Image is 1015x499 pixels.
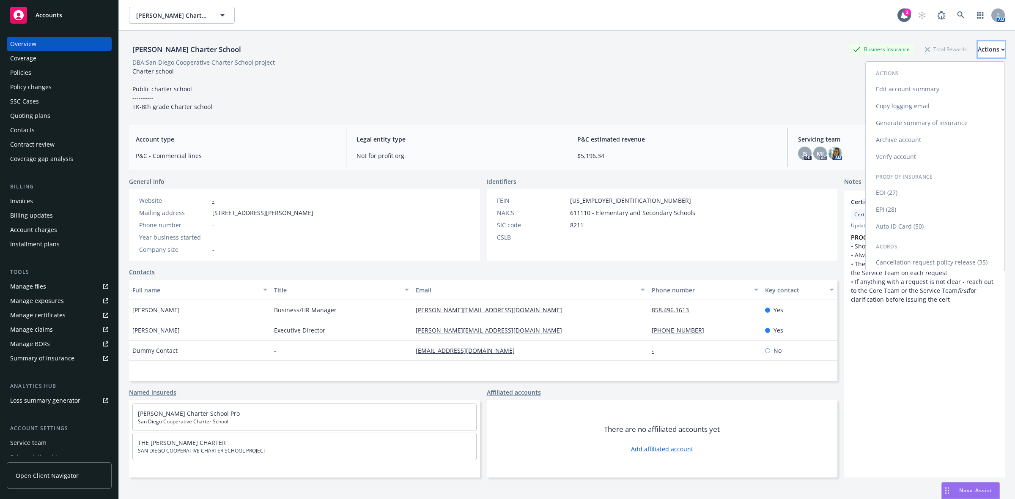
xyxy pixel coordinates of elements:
[7,52,112,65] a: Coverage
[487,177,516,186] span: Identifiers
[7,37,112,51] a: Overview
[7,194,112,208] a: Invoices
[851,233,888,241] strong: PROCESSING
[957,286,968,294] em: first
[10,66,31,79] div: Policies
[7,382,112,390] div: Analytics hub
[416,346,521,354] a: [EMAIL_ADDRESS][DOMAIN_NAME]
[7,294,112,308] a: Manage exposures
[138,439,226,447] a: THE [PERSON_NAME] CHARTER
[139,208,209,217] div: Mailing address
[851,197,976,206] span: Certificates of Insurance
[952,7,969,24] a: Search
[139,233,209,242] div: Year business started
[129,267,155,276] a: Contacts
[921,44,971,55] div: Total Rewards
[212,221,214,229] span: -
[570,196,691,205] span: [US_EMPLOYER_IDENTIFICATION_NUMBER]
[357,135,557,144] span: Legal entity type
[139,245,209,254] div: Company size
[7,237,112,251] a: Installment plans
[10,209,53,222] div: Billing updates
[136,151,336,160] span: P&C - Commercial lines
[851,222,998,229] span: Updated by [PERSON_NAME] on [DATE] 5:08 PM
[652,326,711,334] a: [PHONE_NUMBER]
[7,123,112,137] a: Contacts
[844,177,861,187] span: Notes
[570,233,572,242] span: -
[10,280,46,293] div: Manage files
[412,280,648,300] button: Email
[10,337,50,351] div: Manage BORs
[497,233,567,242] div: CSLB
[774,346,782,355] span: No
[10,436,47,450] div: Service team
[7,138,112,151] a: Contract review
[132,58,275,67] div: DBA: San Diego Cooperative Charter School project
[978,41,1005,58] button: Actions
[7,66,112,79] a: Policies
[36,12,62,19] span: Accounts
[762,280,837,300] button: Key contact
[129,280,271,300] button: Full name
[876,173,933,180] span: Proof of Insurance
[7,268,112,276] div: Tools
[271,280,412,300] button: Title
[7,209,112,222] a: Billing updates
[10,37,36,51] div: Overview
[497,208,567,217] div: NAICS
[129,7,235,24] button: [PERSON_NAME] Charter School
[10,237,60,251] div: Installment plans
[10,223,57,237] div: Account charges
[7,424,112,433] div: Account settings
[652,346,661,354] a: -
[7,109,112,123] a: Quoting plans
[132,326,180,335] span: [PERSON_NAME]
[844,191,1005,311] div: Certificates of InsuranceCertificatesUpdatedby [PERSON_NAME] on [DATE] 5:08 PMPROCESSING• Show th...
[941,482,1000,499] button: Nova Assist
[416,326,569,334] a: [PERSON_NAME][EMAIL_ADDRESS][DOMAIN_NAME]
[866,218,1004,235] a: Auto ID Card (50)
[129,177,165,186] span: General info
[577,135,777,144] span: P&C estimated revenue
[274,326,325,335] span: Executive Director
[212,196,214,205] a: -
[10,352,74,365] div: Summary of insurance
[212,233,214,242] span: -
[7,80,112,94] a: Policy changes
[774,326,783,335] span: Yes
[876,70,899,77] span: Actions
[10,394,80,407] div: Loss summary generator
[972,7,989,24] a: Switch app
[876,243,897,250] span: Acords
[416,306,569,314] a: [PERSON_NAME][EMAIL_ADDRESS][DOMAIN_NAME]
[866,201,1004,218] a: EPI (28)
[774,305,783,314] span: Yes
[10,52,36,65] div: Coverage
[497,196,567,205] div: FEIN
[7,95,112,108] a: SSC Cases
[604,424,720,434] span: There are no affiliated accounts yet
[129,44,244,55] div: [PERSON_NAME] Charter School
[817,149,824,158] span: MJ
[849,44,914,55] div: Business Insurance
[10,294,64,308] div: Manage exposures
[10,138,55,151] div: Contract review
[7,280,112,293] a: Manage files
[577,151,777,160] span: $5,196.34
[136,11,209,20] span: [PERSON_NAME] Charter School
[652,306,696,314] a: 858.496.1613
[7,352,112,365] a: Summary of insurance
[10,109,50,123] div: Quoting plans
[10,80,52,94] div: Policy changes
[7,394,112,407] a: Loss summary generator
[7,450,112,464] a: Sales relationships
[10,152,73,166] div: Coverage gap analysis
[416,286,636,294] div: Email
[10,323,53,336] div: Manage claims
[959,487,993,494] span: Nova Assist
[497,221,567,229] div: SIC code
[570,208,695,217] span: 611110 - Elementary and Secondary Schools
[7,152,112,166] a: Coverage gap analysis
